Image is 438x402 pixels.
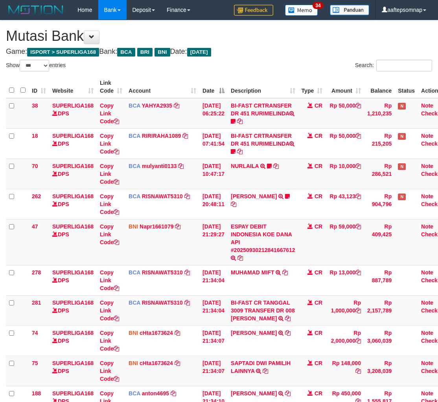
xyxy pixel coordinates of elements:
a: Copy YAHYA2935 to clipboard [174,102,179,109]
img: panduan.png [330,5,369,15]
a: Note [421,330,433,336]
td: Rp 2,157,789 [364,295,395,325]
td: DPS [49,325,97,356]
span: 34 [313,2,323,9]
td: Rp 10,000 [326,159,364,189]
a: Copy NURLAILA to clipboard [273,163,279,169]
th: Amount: activate to sort column ascending [326,76,364,98]
a: Copy cHta1673624 to clipboard [175,360,180,366]
td: DPS [49,356,97,386]
td: Rp 409,425 [364,219,395,265]
td: Rp 3,060,039 [364,325,395,356]
th: Website: activate to sort column ascending [49,76,97,98]
a: MUHAMAD MIFT [231,269,274,276]
a: Copy BI-FAST CRTRANSFER DR 451 RURIMELINDA to clipboard [237,118,243,124]
a: cHta1673624 [140,330,173,336]
a: SUPERLIGA168 [52,223,94,230]
span: BCA [129,193,140,199]
td: [DATE] 07:41:54 [199,128,228,159]
a: Check [421,201,438,207]
td: Rp 887,789 [364,265,395,295]
a: Check [421,141,438,147]
span: CR [315,390,322,397]
a: NURLAILA [231,163,259,169]
td: DPS [49,219,97,265]
label: Search: [355,60,432,71]
a: [PERSON_NAME] [231,193,277,199]
td: Rp 1,210,235 [364,98,395,129]
a: Copy Link Code [100,133,119,155]
td: DPS [49,295,97,325]
a: Copy BI-FAST CRTRANSFER DR 451 RURIMELINDA to clipboard [237,148,243,155]
span: BCA [129,269,140,276]
img: MOTION_logo.png [6,4,66,16]
td: Rp 2,000,000 [326,325,364,356]
td: Rp 3,208,039 [364,356,395,386]
th: Link Code: activate to sort column ascending [97,76,125,98]
a: Copy Rp 50,000 to clipboard [355,102,361,109]
td: Rp 148,000 [326,356,364,386]
td: Rp 50,000 [326,98,364,129]
th: ID: activate to sort column ascending [29,76,49,98]
img: Feedback.jpg [234,5,273,16]
span: 70 [32,163,38,169]
a: Copy BI-FAST CR TANGGAL 3009 TRANSFER DR 008 DIKI RAMADANI to clipboard [285,315,291,322]
span: CR [315,102,322,109]
a: RISNAWAT5310 [142,269,183,276]
a: Note [421,300,433,306]
a: Copy MUHAMMAD ARIEF EFFENDI to clipboard [285,330,291,336]
a: Note [421,223,433,230]
a: YAHYA2935 [142,102,173,109]
a: Copy Link Code [100,163,119,185]
h1: Mutasi Bank [6,28,432,44]
span: BCA [129,163,140,169]
a: Note [421,269,433,276]
td: [DATE] 21:34:04 [199,265,228,295]
a: SUPERLIGA168 [52,133,94,139]
a: SUPERLIGA168 [52,163,94,169]
td: [DATE] 20:48:11 [199,189,228,219]
a: Check [421,231,438,238]
span: CR [315,330,322,336]
span: Has Note [398,163,406,170]
a: SUPERLIGA168 [52,390,94,397]
td: [DATE] 21:34:07 [199,325,228,356]
a: Copy Rp 2,000,000 to clipboard [355,338,361,344]
span: Has Note [398,133,406,140]
a: anton4695 [142,390,169,397]
span: BNI [129,223,138,230]
a: [PERSON_NAME] [231,330,277,336]
td: BI-FAST CRTRANSFER DR 451 RURIMELINDA [228,98,298,129]
a: Copy RISNAWAT5310 to clipboard [184,269,190,276]
a: Copy Link Code [100,300,119,322]
a: Copy YOSI EFENDI to clipboard [231,201,236,207]
a: Copy AKHMAD NURFAIZI to clipboard [285,390,291,397]
span: CR [315,163,322,169]
td: Rp 215,205 [364,128,395,159]
th: Status [395,76,418,98]
span: Has Note [398,103,406,110]
a: Copy Rp 1,000,000 to clipboard [355,307,361,314]
span: CR [315,300,322,306]
th: Date: activate to sort column descending [199,76,228,98]
span: 74 [32,330,38,336]
span: BCA [129,102,140,109]
a: mulyanti0133 [142,163,177,169]
a: Napr1661079 [140,223,173,230]
a: Copy SAPTADI DWI PAMILIH LAINNYA to clipboard [263,368,268,374]
span: 47 [32,223,38,230]
a: Copy Link Code [100,102,119,124]
input: Search: [376,60,432,71]
span: BNI [129,330,138,336]
td: Rp 50,000 [326,128,364,159]
span: 18 [32,133,38,139]
span: 75 [32,360,38,366]
a: Note [421,390,433,397]
a: Note [421,102,433,109]
a: Copy RISNAWAT5310 to clipboard [184,300,190,306]
a: Copy ESPAY DEBIT INDONESIA KOE DANA API #20250930212841667612 to clipboard [237,255,243,261]
th: Type: activate to sort column ascending [298,76,326,98]
a: Copy Rp 59,000 to clipboard [355,223,361,230]
a: Note [421,360,433,366]
a: Check [421,171,438,177]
